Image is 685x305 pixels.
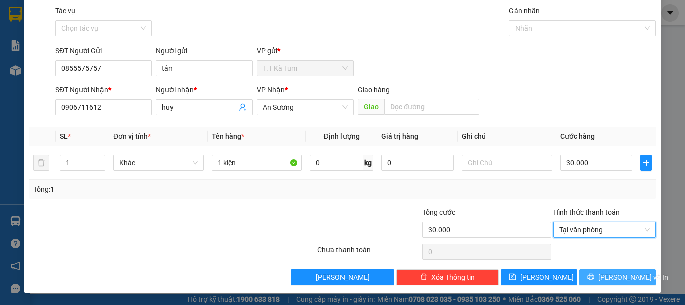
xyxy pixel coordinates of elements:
div: SĐT Người Nhận [55,84,152,95]
span: Định lượng [323,132,359,140]
span: plus [641,159,651,167]
span: An Sương [263,100,348,115]
button: printer[PERSON_NAME] và In [579,269,656,285]
input: Dọc đường [384,99,479,115]
label: Hình thức thanh toán [553,208,620,216]
span: [PERSON_NAME] [316,272,370,283]
div: 30.000 [8,53,90,65]
div: 0939133241 [96,33,177,47]
div: Tổng: 1 [33,184,265,195]
span: user-add [239,103,247,111]
span: Cước hàng [560,132,595,140]
input: Ghi Chú [462,155,552,171]
span: CR : [8,54,23,64]
button: delete [33,155,49,171]
div: CHI [96,21,177,33]
button: plus [640,155,652,171]
span: Tên hàng [212,132,244,140]
span: [PERSON_NAME] [520,272,574,283]
input: 0 [381,155,453,171]
span: kg [363,155,373,171]
span: Tại văn phòng [559,222,650,237]
button: [PERSON_NAME] [291,269,394,285]
div: T.T Kà Tum [9,9,89,21]
span: VP Nhận [257,86,285,94]
span: Giao hàng [358,86,390,94]
span: Tổng cước [422,208,455,216]
span: SL [60,132,68,140]
div: Tên hàng: biển số xe ( : 1 ) [9,71,177,83]
span: Nhận: [96,10,120,20]
div: SĐT Người Gửi [55,45,152,56]
div: 0907585966 [9,33,89,47]
div: Người nhận [156,84,253,95]
span: Giá trị hàng [381,132,418,140]
span: SL [119,70,133,84]
div: An Sương [96,9,177,21]
button: save[PERSON_NAME] [501,269,578,285]
span: Đơn vị tính [113,132,151,140]
span: Khác [119,155,198,170]
div: Người gửi [156,45,253,56]
span: Xóa Thông tin [431,272,475,283]
span: Giao [358,99,384,115]
button: deleteXóa Thông tin [396,269,499,285]
input: VD: Bàn, Ghế [212,155,302,171]
span: printer [587,273,594,281]
div: VP gửi [257,45,354,56]
span: Gửi: [9,10,24,20]
span: save [509,273,516,281]
span: T.T Kà Tum [263,61,348,76]
span: [PERSON_NAME] và In [598,272,668,283]
label: Tác vụ [55,7,75,15]
th: Ghi chú [458,127,556,146]
label: Gán nhãn [509,7,540,15]
div: Chưa thanh toán [316,244,421,262]
div: CÔ HOA [9,21,89,33]
span: delete [420,273,427,281]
